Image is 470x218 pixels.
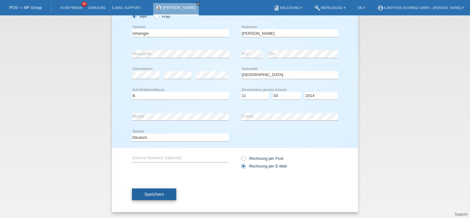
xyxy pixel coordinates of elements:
[144,192,164,197] span: Speichern
[377,5,384,11] i: account_circle
[270,6,305,10] a: bookAnleitung ▾
[355,6,368,10] a: DE ▾
[58,6,85,10] a: Kund*innen
[311,6,349,10] a: buildWerkzeuge ▾
[85,6,109,10] a: Einkäufe
[132,188,176,200] button: Speichern
[132,14,147,19] label: Herr
[196,2,201,6] a: close
[163,5,196,10] a: [PERSON_NAME]
[241,164,287,168] label: Rechnung per E-Mail
[154,14,170,19] label: Frau
[9,5,42,10] a: POS — MF Group
[374,6,467,10] a: account_circleE-Motors Schweiz GmbH - [PERSON_NAME] ▾
[241,164,245,172] input: Rechnung per E-Mail
[314,5,321,11] i: build
[109,6,144,10] a: E-Mail Support
[82,2,87,7] span: 40
[241,156,245,164] input: Rechnung per Post
[273,5,280,11] i: book
[197,2,200,5] i: close
[455,212,468,216] a: Support
[241,156,283,161] label: Rechnung per Post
